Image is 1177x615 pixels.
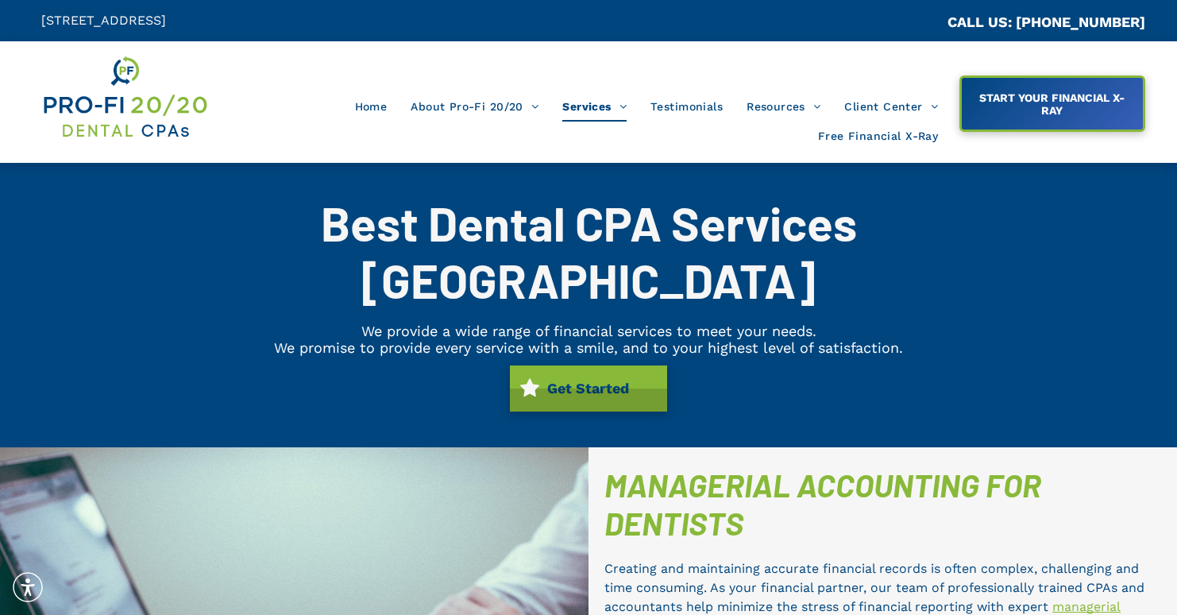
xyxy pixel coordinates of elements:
img: Get Dental CPA Consulting, Bookkeeping, & Bank Loans [41,53,209,141]
a: START YOUR FINANCIAL X-RAY [959,75,1145,132]
span: CA::CALLC [880,15,947,30]
a: Testimonials [639,91,735,122]
a: CALL US: [PHONE_NUMBER] [947,14,1145,30]
span: [STREET_ADDRESS] [41,13,166,28]
span: We promise to provide every service with a smile, and to your highest level of satisfaction. [274,339,903,356]
a: About Pro-Fi 20/20 [399,91,550,122]
a: Free Financial X-Ray [806,122,950,152]
a: Get Started [510,366,667,412]
a: Client Center [832,91,950,122]
span: MANAGERIAL ACCOUNTING FOR DENTISTS [604,466,1041,542]
span: START YOUR FINANCIAL X-RAY [963,83,1140,125]
a: Resources [735,91,832,122]
span: We provide a wide range of financial services to meet your needs. [361,323,816,339]
span: Best Dental CPA Services [GEOGRAPHIC_DATA] [321,194,857,308]
span: Creating and maintaining accurate financial records is often complex, challenging and time consum... [604,561,1144,614]
a: Services [550,91,639,122]
span: Get Started [542,372,635,404]
a: Home [343,91,399,122]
